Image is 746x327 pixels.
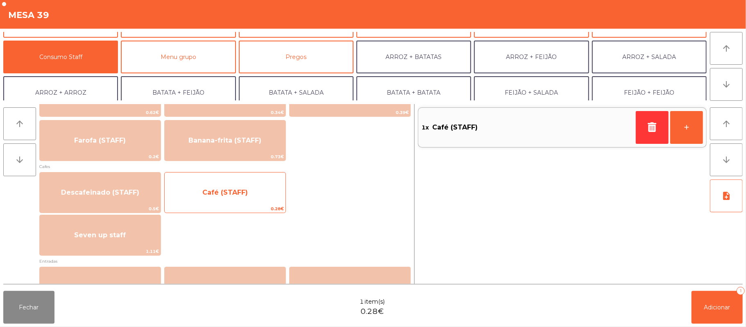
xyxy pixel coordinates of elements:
[165,109,286,116] span: 0.34€
[710,143,743,176] button: arrow_downward
[721,43,731,53] i: arrow_upward
[3,41,118,73] button: Consumo Staff
[592,41,707,73] button: ARROZ + SALADA
[721,155,731,165] i: arrow_downward
[721,119,731,129] i: arrow_upward
[710,68,743,101] button: arrow_downward
[202,188,248,196] span: Café (STAFF)
[188,136,261,144] span: Banana-frita (STAFF)
[290,109,410,116] span: 0.39€
[239,41,354,73] button: Pregos
[710,107,743,140] button: arrow_upward
[40,205,161,213] span: 0.5€
[3,291,54,324] button: Fechar
[74,136,126,144] span: Farofa (STAFF)
[121,76,236,109] button: BATATA + FEIJÃO
[3,107,36,140] button: arrow_upward
[8,9,49,21] h4: Mesa 39
[170,283,280,291] span: Azeitonas Temperadas (STAFF)
[165,153,286,161] span: 0.73€
[74,231,126,239] span: Seven up staff
[165,205,286,213] span: 0.28€
[15,119,25,129] i: arrow_upward
[710,179,743,212] button: note_add
[3,76,118,109] button: ARROZ + ARROZ
[40,109,161,116] span: 0.62€
[356,41,471,73] button: ARROZ + BATATAS
[356,76,471,109] button: BATATA + BATATA
[65,283,136,291] span: Pão Quente (STAFF)
[360,297,364,306] span: 1
[592,76,707,109] button: FEIJÃO + FEIJÃO
[737,287,745,295] div: 1
[474,41,589,73] button: ARROZ + FEIJÃO
[721,191,731,201] i: note_add
[422,121,429,134] span: 1x
[710,32,743,65] button: arrow_upward
[39,163,411,170] span: Cafes
[40,248,161,255] span: 1.11€
[432,121,478,134] span: Café (STAFF)
[40,153,161,161] span: 0.2€
[721,79,731,89] i: arrow_downward
[361,306,384,317] span: 0.28€
[15,155,25,165] i: arrow_downward
[239,76,354,109] button: BATATA + SALADA
[311,283,390,291] span: Pão de Queijo (STAFF)
[365,297,385,306] span: item(s)
[3,143,36,176] button: arrow_downward
[692,291,743,324] button: Adicionar1
[61,188,139,196] span: Descafeinado (STAFF)
[39,257,411,265] span: Entradas
[121,41,236,73] button: Menu grupo
[474,76,589,109] button: FEIJÃO + SALADA
[704,304,730,311] span: Adicionar
[670,111,703,144] button: +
